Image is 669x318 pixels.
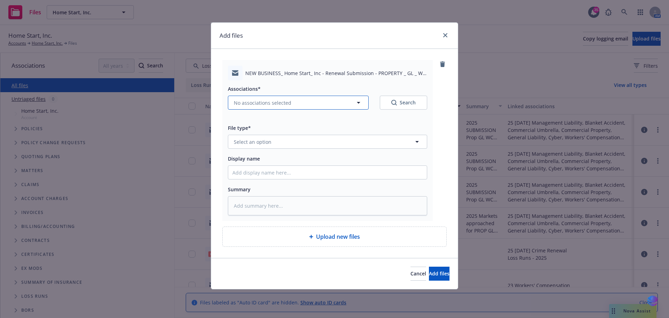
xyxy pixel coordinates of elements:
[245,69,427,77] span: NEW BUSINESS_ Home Start_ Inc - Renewal Submission - PROPERTY _ GL _ WC _ UMB - expiration date 1...
[220,31,243,40] h1: Add files
[438,60,447,68] a: remove
[222,227,447,247] div: Upload new files
[391,99,416,106] div: Search
[234,99,291,106] span: No associations selected
[410,267,426,281] button: Cancel
[391,100,397,105] svg: Search
[228,155,260,162] span: Display name
[228,186,251,193] span: Summary
[441,31,449,39] a: close
[410,270,426,277] span: Cancel
[228,86,261,92] span: Associations*
[228,125,251,131] span: File type*
[228,135,427,149] button: Select an option
[429,267,449,281] button: Add files
[228,96,369,110] button: No associations selected
[380,96,427,110] button: SearchSearch
[228,166,427,179] input: Add display name here...
[429,270,449,277] span: Add files
[316,232,360,241] span: Upload new files
[647,295,659,308] img: svg+xml;base64,PHN2ZyB3aWR0aD0iMzQiIGhlaWdodD0iMzQiIHZpZXdCb3g9IjAgMCAzNCAzNCIgZmlsbD0ibm9uZSIgeG...
[234,138,271,146] span: Select an option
